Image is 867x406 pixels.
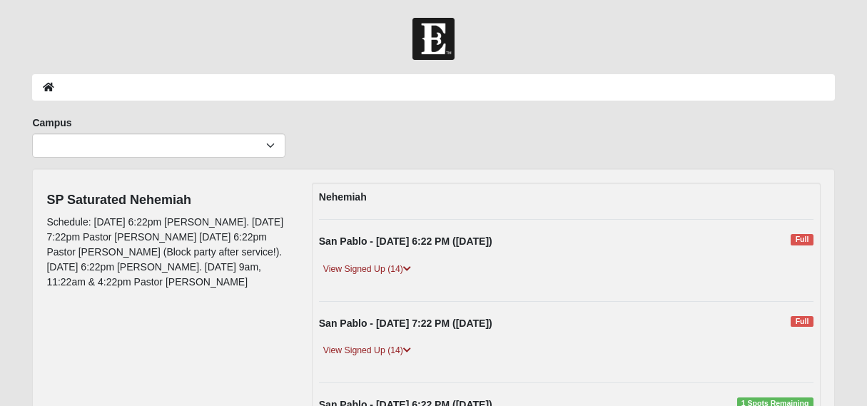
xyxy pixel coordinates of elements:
[32,116,71,130] label: Campus
[319,343,415,358] a: View Signed Up (14)
[791,234,813,245] span: Full
[319,262,415,277] a: View Signed Up (14)
[791,316,813,328] span: Full
[319,318,492,329] strong: San Pablo - [DATE] 7:22 PM ([DATE])
[319,235,492,247] strong: San Pablo - [DATE] 6:22 PM ([DATE])
[46,215,290,290] p: Schedule: [DATE] 6:22pm [PERSON_NAME]. [DATE] 7:22pm Pastor [PERSON_NAME] [DATE] 6:22pm Pastor [P...
[319,191,367,203] strong: Nehemiah
[412,18,455,60] img: Church of Eleven22 Logo
[46,193,290,208] h4: SP Saturated Nehemiah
